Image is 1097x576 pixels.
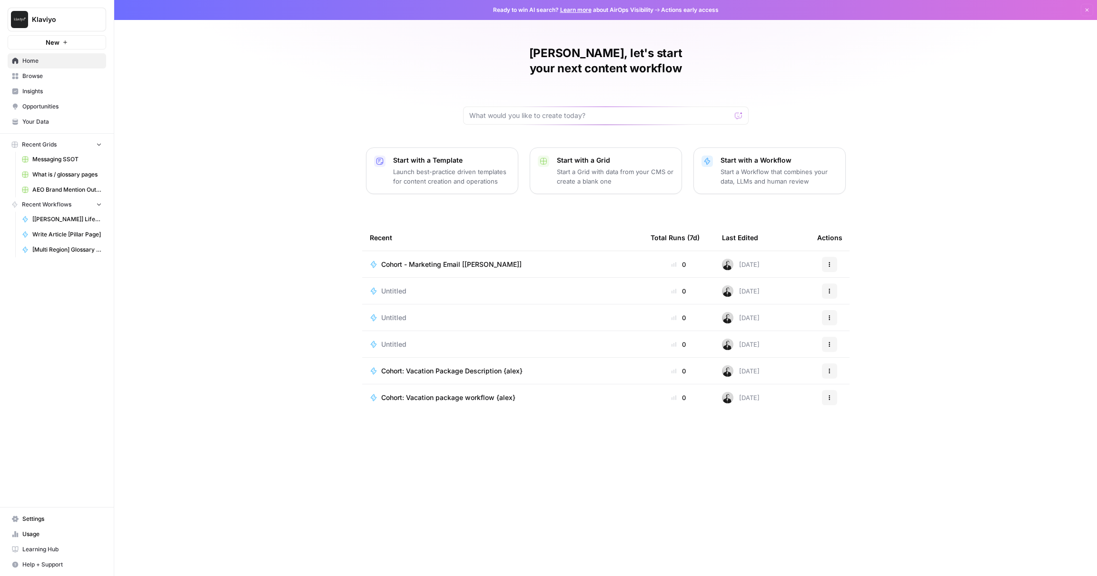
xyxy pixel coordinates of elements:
[8,53,106,68] a: Home
[8,114,106,129] a: Your Data
[722,339,760,350] div: [DATE]
[722,312,733,323] img: agixb8m0qbbcrmfkdsdfmvqkq020
[8,99,106,114] a: Opportunities
[469,111,731,120] input: What would you like to create today?
[381,340,406,349] span: Untitled
[722,225,758,251] div: Last Edited
[463,46,749,76] h1: [PERSON_NAME], let's start your next content workflow
[651,340,707,349] div: 0
[651,393,707,402] div: 0
[370,286,635,296] a: Untitled
[8,527,106,542] a: Usage
[18,182,106,197] a: AEO Brand Mention Outreach (1)
[22,57,102,65] span: Home
[366,147,518,194] button: Start with a TemplateLaunch best-practice driven templates for content creation and operations
[381,393,515,402] span: Cohort: Vacation package workflow {alex}
[370,313,635,322] a: Untitled
[22,545,102,554] span: Learning Hub
[32,185,102,194] span: AEO Brand Mention Outreach (1)
[721,167,838,186] p: Start a Workflow that combines your data, LLMs and human review
[722,392,733,403] img: agixb8m0qbbcrmfkdsdfmvqkq020
[22,515,102,523] span: Settings
[557,156,674,165] p: Start with a Grid
[530,147,682,194] button: Start with a GridStart a Grid with data from your CMS or create a blank one
[22,560,102,569] span: Help + Support
[18,242,106,257] a: [Multi Region] Glossary Page
[8,542,106,557] a: Learning Hub
[370,340,635,349] a: Untitled
[22,87,102,96] span: Insights
[381,286,406,296] span: Untitled
[722,259,733,270] img: agixb8m0qbbcrmfkdsdfmvqkq020
[32,15,89,24] span: Klaviyo
[817,225,842,251] div: Actions
[722,392,760,403] div: [DATE]
[32,215,102,224] span: [[PERSON_NAME]] Lifecycle Competitive Campaign
[8,557,106,572] button: Help + Support
[18,227,106,242] a: Write Article [Pillar Page]
[651,260,707,269] div: 0
[11,11,28,28] img: Klaviyo Logo
[722,312,760,323] div: [DATE]
[370,393,635,402] a: Cohort: Vacation package workflow {alex}
[651,366,707,376] div: 0
[18,167,106,182] a: What is / glossary pages
[722,285,733,297] img: agixb8m0qbbcrmfkdsdfmvqkq020
[46,38,59,47] span: New
[557,167,674,186] p: Start a Grid with data from your CMS or create a blank one
[22,200,71,209] span: Recent Workflows
[22,72,102,80] span: Browse
[8,511,106,527] a: Settings
[393,156,510,165] p: Start with a Template
[381,366,523,376] span: Cohort: Vacation Package Description {alex}
[651,286,707,296] div: 0
[8,8,106,31] button: Workspace: Klaviyo
[370,366,635,376] a: Cohort: Vacation Package Description {alex}
[651,225,700,251] div: Total Runs (7d)
[493,6,653,14] span: Ready to win AI search? about AirOps Visibility
[22,140,57,149] span: Recent Grids
[32,155,102,164] span: Messaging SSOT
[722,285,760,297] div: [DATE]
[381,260,522,269] span: Cohort - Marketing Email [[PERSON_NAME]]
[8,84,106,99] a: Insights
[381,313,406,322] span: Untitled
[22,530,102,538] span: Usage
[370,225,635,251] div: Recent
[651,313,707,322] div: 0
[370,260,635,269] a: Cohort - Marketing Email [[PERSON_NAME]]
[8,35,106,49] button: New
[32,170,102,179] span: What is / glossary pages
[8,197,106,212] button: Recent Workflows
[22,117,102,126] span: Your Data
[8,137,106,152] button: Recent Grids
[722,365,760,377] div: [DATE]
[722,259,760,270] div: [DATE]
[721,156,838,165] p: Start with a Workflow
[18,152,106,167] a: Messaging SSOT
[393,167,510,186] p: Launch best-practice driven templates for content creation and operations
[693,147,846,194] button: Start with a WorkflowStart a Workflow that combines your data, LLMs and human review
[722,365,733,377] img: agixb8m0qbbcrmfkdsdfmvqkq020
[18,212,106,227] a: [[PERSON_NAME]] Lifecycle Competitive Campaign
[560,6,592,13] a: Learn more
[661,6,719,14] span: Actions early access
[8,68,106,84] a: Browse
[722,339,733,350] img: agixb8m0qbbcrmfkdsdfmvqkq020
[32,245,102,254] span: [Multi Region] Glossary Page
[32,230,102,239] span: Write Article [Pillar Page]
[22,102,102,111] span: Opportunities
